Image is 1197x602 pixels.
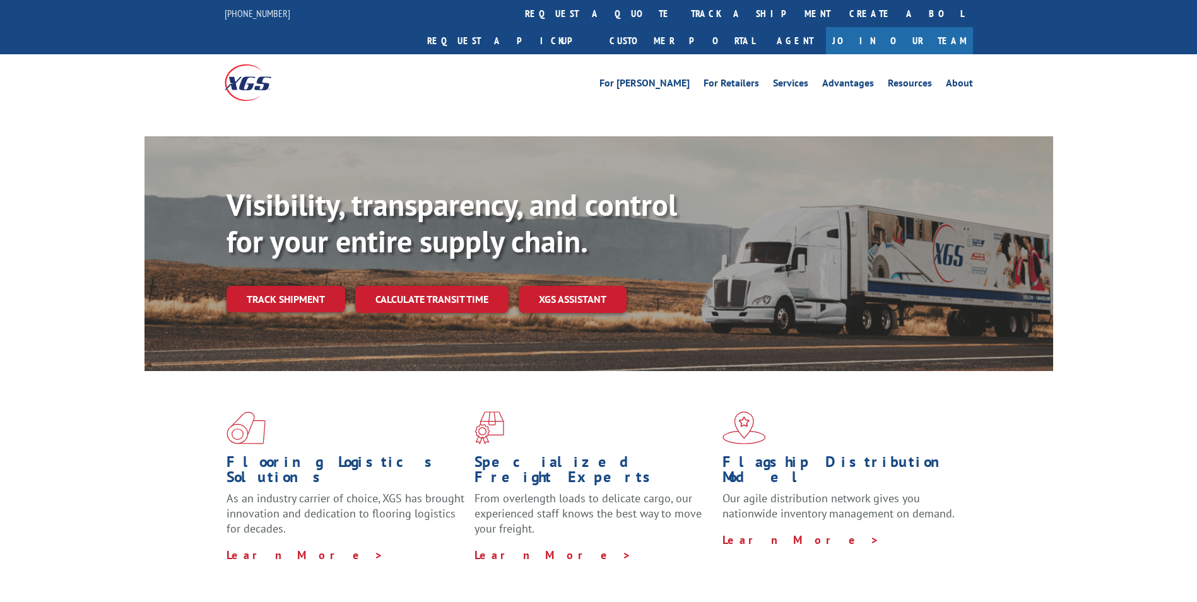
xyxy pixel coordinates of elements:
b: Visibility, transparency, and control for your entire supply chain. [227,185,677,261]
h1: Flooring Logistics Solutions [227,454,465,491]
a: Join Our Team [826,27,973,54]
a: Learn More > [227,548,384,562]
img: xgs-icon-total-supply-chain-intelligence-red [227,411,266,444]
img: xgs-icon-focused-on-flooring-red [475,411,504,444]
a: Learn More > [475,548,632,562]
p: From overlength loads to delicate cargo, our experienced staff knows the best way to move your fr... [475,491,713,547]
a: Track shipment [227,286,345,312]
a: Agent [764,27,826,54]
a: For [PERSON_NAME] [599,78,690,92]
h1: Specialized Freight Experts [475,454,713,491]
a: Advantages [822,78,874,92]
a: For Retailers [704,78,759,92]
a: Resources [888,78,932,92]
a: Services [773,78,808,92]
img: xgs-icon-flagship-distribution-model-red [722,411,766,444]
a: Request a pickup [418,27,600,54]
a: XGS ASSISTANT [519,286,627,313]
a: About [946,78,973,92]
span: As an industry carrier of choice, XGS has brought innovation and dedication to flooring logistics... [227,491,464,536]
span: Our agile distribution network gives you nationwide inventory management on demand. [722,491,955,521]
a: Learn More > [722,533,880,547]
a: Calculate transit time [355,286,509,313]
h1: Flagship Distribution Model [722,454,961,491]
a: Customer Portal [600,27,764,54]
a: [PHONE_NUMBER] [225,7,290,20]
